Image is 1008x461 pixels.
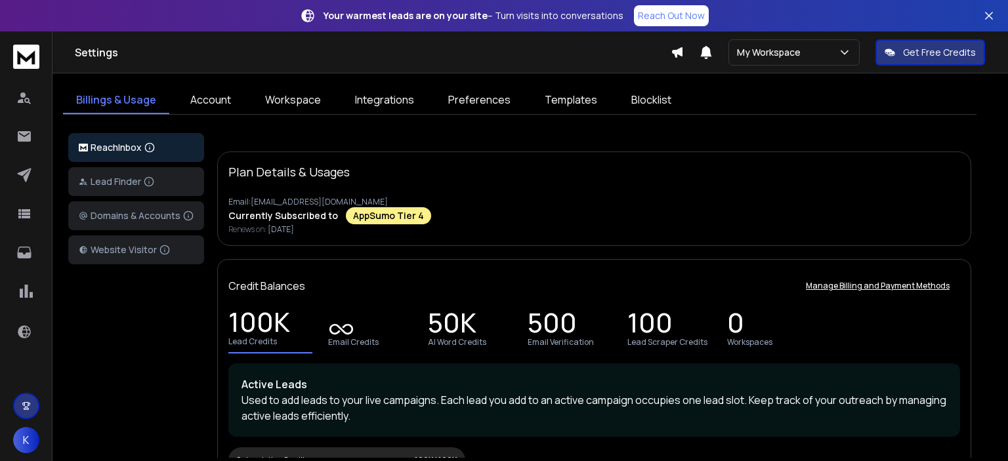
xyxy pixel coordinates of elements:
[228,224,960,235] p: Renews on:
[228,209,338,222] p: Currently Subscribed to
[638,9,705,22] p: Reach Out Now
[428,337,486,348] p: AI Word Credits
[528,337,594,348] p: Email Verification
[528,316,577,334] p: 500
[13,427,39,453] button: K
[228,315,290,334] p: 100K
[241,392,947,424] p: Used to add leads to your live campaigns. Each lead you add to an active campaign occupies one le...
[75,45,671,60] h1: Settings
[241,376,947,392] p: Active Leads
[727,316,744,334] p: 0
[228,163,350,181] p: Plan Details & Usages
[435,87,524,114] a: Preferences
[795,273,960,299] button: Manage Billing and Payment Methods
[634,5,709,26] a: Reach Out Now
[737,46,806,59] p: My Workspace
[328,337,379,348] p: Email Credits
[68,201,204,230] button: Domains & Accounts
[68,167,204,196] button: Lead Finder
[806,281,950,291] p: Manage Billing and Payment Methods
[252,87,334,114] a: Workspace
[324,9,488,22] strong: Your warmest leads are on your site
[68,235,204,264] button: Website Visitor
[346,207,431,224] div: AppSumo Tier 4
[324,9,623,22] p: – Turn visits into conversations
[13,45,39,69] img: logo
[627,316,673,334] p: 100
[618,87,684,114] a: Blocklist
[68,133,204,162] button: ReachInbox
[177,87,244,114] a: Account
[627,337,707,348] p: Lead Scraper Credits
[342,87,427,114] a: Integrations
[79,144,88,152] img: logo
[228,278,305,294] p: Credit Balances
[428,316,476,334] p: 50K
[228,336,277,347] p: Lead Credits
[903,46,976,59] p: Get Free Credits
[63,87,169,114] a: Billings & Usage
[268,224,294,235] span: [DATE]
[228,197,960,207] p: Email: [EMAIL_ADDRESS][DOMAIN_NAME]
[532,87,610,114] a: Templates
[727,337,772,348] p: Workspaces
[875,39,985,66] button: Get Free Credits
